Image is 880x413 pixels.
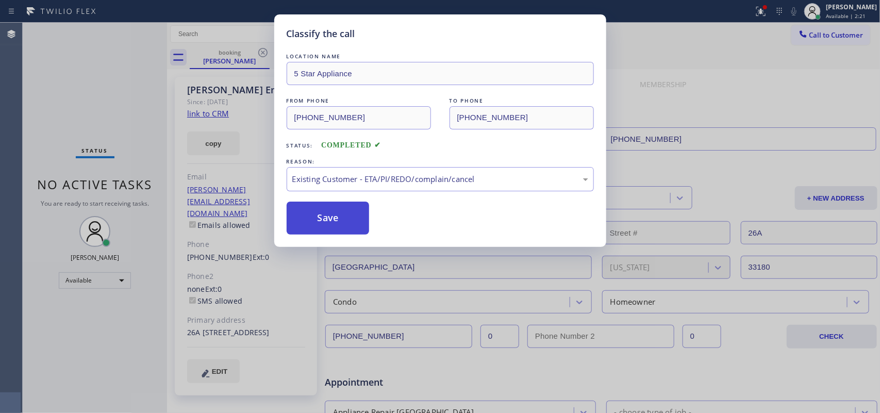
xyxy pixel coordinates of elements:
[287,202,370,235] button: Save
[450,95,594,106] div: TO PHONE
[287,95,431,106] div: FROM PHONE
[450,106,594,129] input: To phone
[287,51,594,62] div: LOCATION NAME
[287,106,431,129] input: From phone
[321,141,381,149] span: COMPLETED
[292,173,588,185] div: Existing Customer - ETA/PI/REDO/complain/cancel
[287,27,355,41] h5: Classify the call
[287,156,594,167] div: REASON:
[287,142,313,149] span: Status:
